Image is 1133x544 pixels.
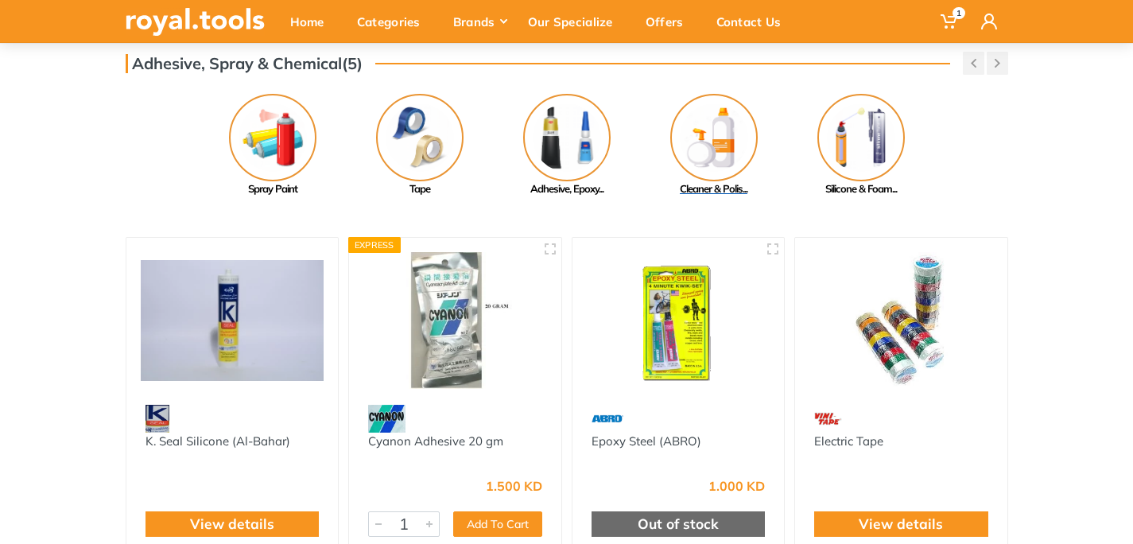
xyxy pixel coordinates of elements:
[346,94,493,197] a: Tape
[493,181,640,197] div: Adhesive, Epoxy...
[817,94,905,181] img: Royal - Silicone & Foam
[126,8,265,36] img: royal.tools Logo
[814,405,842,433] img: 11.webp
[493,94,640,197] a: Adhesive, Epoxy...
[592,511,766,537] div: Out of stock
[348,237,401,253] div: Express
[346,5,442,38] div: Categories
[859,514,943,534] a: View details
[592,433,701,449] a: Epoxy Steel (ABRO)
[517,5,634,38] div: Our Specialize
[787,94,934,197] a: Silicone & Foam...
[229,94,316,181] img: Royal - Spray Paint
[146,405,169,433] img: 31.webp
[368,433,503,449] a: Cyanon Adhesive 20 gm
[279,5,346,38] div: Home
[146,433,290,449] a: K. Seal Silicone (Al-Bahar)
[199,94,346,197] a: Spray Paint
[453,511,542,537] button: Add To Cart
[442,5,517,38] div: Brands
[486,480,542,492] div: 1.500 KD
[634,5,705,38] div: Offers
[708,480,765,492] div: 1.000 KD
[523,94,611,181] img: Royal - Adhesive, Epoxy, & Resin
[640,181,787,197] div: Cleaner & Polis...
[346,181,493,197] div: Tape
[199,181,346,197] div: Spray Paint
[953,7,965,19] span: 1
[640,94,787,197] a: Cleaner & Polis...
[814,433,883,449] a: Electric Tape
[363,252,547,390] img: Royal Tools - Cyanon Adhesive 20 gm
[190,514,274,534] a: View details
[368,405,405,433] img: 30.webp
[141,252,324,390] img: Royal Tools - K. Seal Silicone (Al-Bahar)
[809,252,993,390] img: Royal Tools - Electric Tape
[787,181,934,197] div: Silicone & Foam...
[670,94,758,181] img: Royal - Cleaner & Polish
[587,252,770,390] img: Royal Tools - Epoxy Steel (ABRO)
[592,405,623,433] img: 7.webp
[126,54,363,73] h3: Adhesive, Spray & Chemical(5)
[376,94,464,181] img: Royal - Tape
[705,5,803,38] div: Contact Us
